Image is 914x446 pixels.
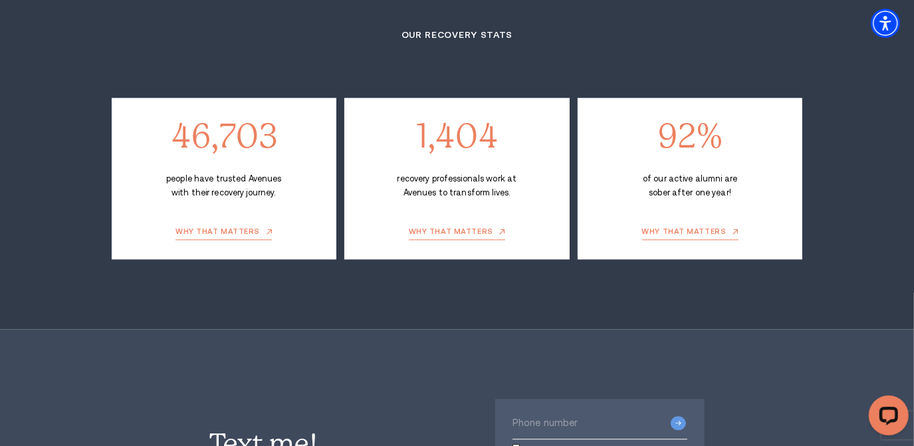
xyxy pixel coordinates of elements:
iframe: LiveChat chat widget [858,390,914,446]
h3: Our recovery stats [112,28,803,42]
a: why that matters [409,228,505,240]
div: / [578,98,802,259]
div: / [112,98,336,259]
div: Accessibility Menu [871,9,900,38]
a: why that matters [642,228,739,240]
input: Submit button [671,416,686,430]
input: Phone number [513,407,687,439]
div: / [344,98,569,259]
a: why that matters [175,228,272,240]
